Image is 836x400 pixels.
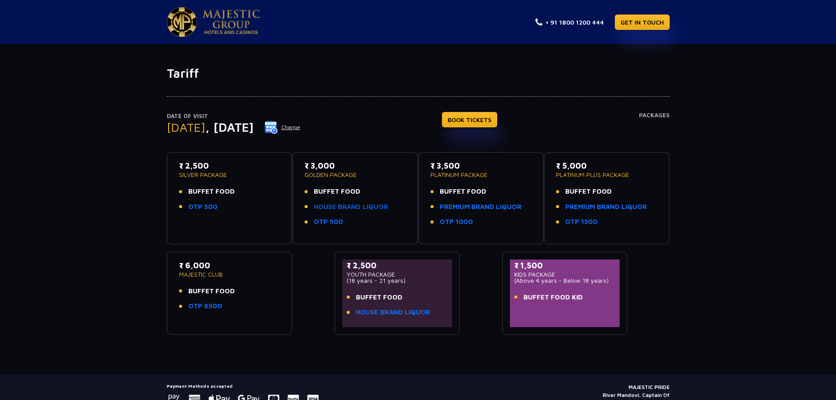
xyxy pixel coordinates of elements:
[440,217,473,227] a: OTP 1000
[556,160,657,172] p: ₹ 5,000
[314,202,388,212] a: HOUSE BRAND LIQUOR
[431,160,532,172] p: ₹ 3,500
[188,202,218,212] a: OTP 500
[179,259,280,271] p: ₹ 6,000
[565,202,647,212] a: PREMIUM BRAND LIQUOR
[203,10,260,34] img: Majestic Pride
[188,187,235,197] span: BUFFET FOOD
[440,187,486,197] span: BUFFET FOOD
[556,172,657,178] p: PLATINUM PLUS PACKAGE
[188,286,235,296] span: BUFFET FOOD
[314,217,343,227] a: OTP 500
[615,14,670,30] a: GET IN TOUCH
[179,160,280,172] p: ₹ 2,500
[639,112,670,144] h4: Packages
[167,120,205,134] span: [DATE]
[565,187,612,197] span: BUFFET FOOD
[565,217,598,227] a: OTP 1500
[431,172,532,178] p: PLATINUM PACKAGE
[356,307,430,317] a: HOUSE BRAND LIQUOR
[167,7,197,37] img: Majestic Pride
[442,112,497,127] a: BOOK TICKETS
[347,277,448,284] p: (18 years - 21 years)
[535,18,604,27] a: + 91 1800 1200 444
[524,292,583,303] span: BUFFET FOOD KID
[356,292,402,303] span: BUFFET FOOD
[305,160,406,172] p: ₹ 3,000
[179,172,280,178] p: SILVER PACKAGE
[179,271,280,277] p: MAJESTIC CLUB
[514,259,616,271] p: ₹ 1,500
[314,187,360,197] span: BUFFET FOOD
[514,277,616,284] p: (Above 4 years - Below 18 years)
[514,271,616,277] p: KIDS PACKAGE
[264,120,301,134] button: Change
[188,301,222,311] a: OTP 6500
[205,120,254,134] span: , [DATE]
[167,112,301,121] p: Date of Visit
[347,271,448,277] p: YOUTH PACKAGE
[305,172,406,178] p: GOLDEN PACKAGE
[167,383,319,389] h5: Payment Methods accepted
[167,66,670,81] h1: Tariff
[347,259,448,271] p: ₹ 2,500
[440,202,521,212] a: PREMIUM BRAND LIQUOR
